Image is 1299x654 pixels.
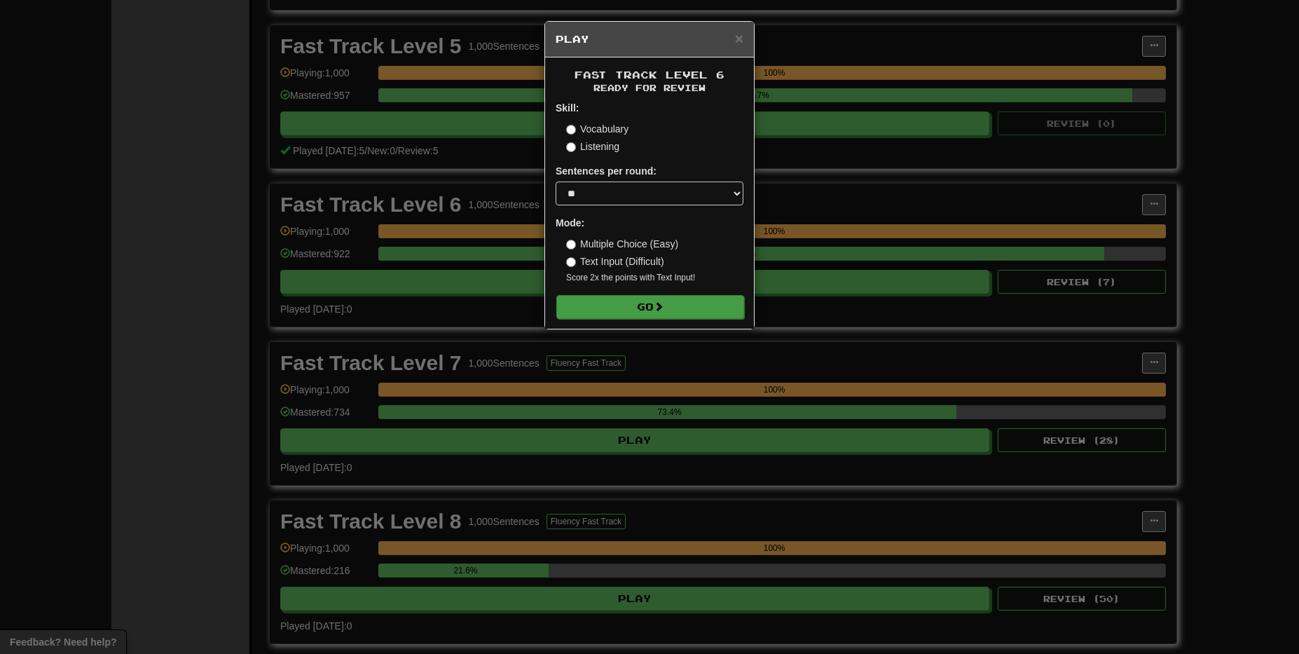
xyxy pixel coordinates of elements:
[566,139,619,154] label: Listening
[556,32,743,46] h5: Play
[566,125,576,135] input: Vocabulary
[566,142,576,152] input: Listening
[735,31,743,46] button: Close
[566,272,743,284] small: Score 2x the points with Text Input !
[556,295,744,319] button: Go
[566,254,664,268] label: Text Input (Difficult)
[556,102,579,114] strong: Skill:
[575,69,724,81] span: Fast Track Level 6
[566,240,576,250] input: Multiple Choice (Easy)
[556,164,657,178] label: Sentences per round:
[566,237,678,251] label: Multiple Choice (Easy)
[556,82,743,94] small: Ready for Review
[735,30,743,46] span: ×
[566,122,628,136] label: Vocabulary
[556,217,584,229] strong: Mode:
[566,257,576,267] input: Text Input (Difficult)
